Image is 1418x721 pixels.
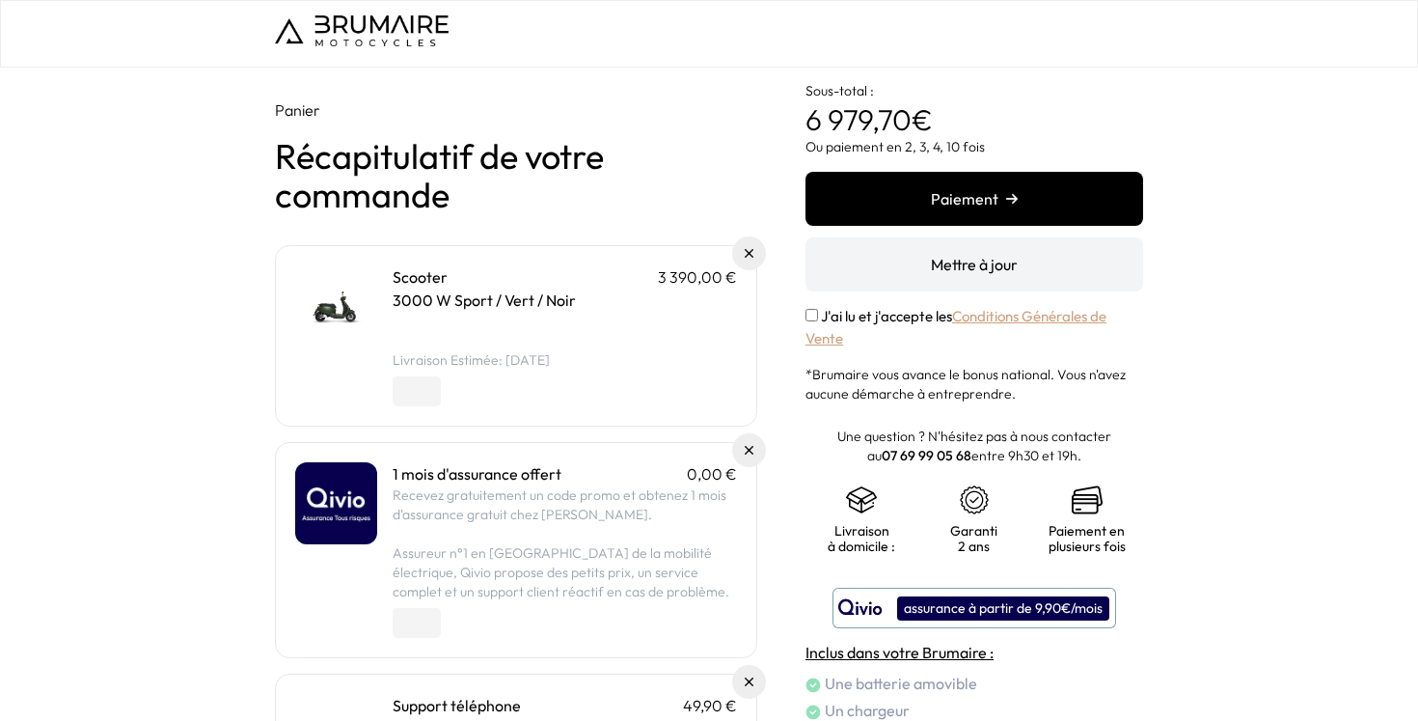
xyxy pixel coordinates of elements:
img: Scooter - 3000 W Sport / Vert / Noir [295,265,377,347]
a: 07 69 99 05 68 [882,447,971,464]
button: Mettre à jour [805,237,1143,291]
img: Supprimer du panier [745,678,753,686]
p: Panier [275,98,757,122]
label: J'ai lu et j'accepte les [805,307,1106,347]
h1: Récapitulatif de votre commande [275,137,757,214]
p: 0,00 € [687,462,737,485]
span: Sous-total : [805,82,874,99]
img: Logo de Brumaire [275,15,449,46]
img: 1 mois d'assurance offert [295,462,377,544]
button: assurance à partir de 9,90€/mois [832,588,1116,628]
img: logo qivio [838,596,883,620]
p: Garanti 2 ans [938,523,1012,554]
a: Support téléphone [393,696,521,715]
li: Une batterie amovible [805,672,1143,695]
a: Conditions Générales de Vente [805,307,1106,347]
button: Paiement [805,172,1143,226]
p: € [805,68,1143,137]
img: check.png [805,678,821,693]
p: 3000 W Sport / Vert / Noir [393,289,737,312]
span: 6 979,70 [805,101,912,138]
p: Livraison à domicile : [825,523,899,554]
div: assurance à partir de 9,90€/mois [897,596,1109,621]
p: Paiement en plusieurs fois [1049,523,1126,554]
a: Scooter [393,267,448,287]
img: Supprimer du panier [745,446,753,455]
p: Une question ? N'hésitez pas à nous contacter au entre 9h30 et 19h. [805,427,1143,465]
p: Recevez gratuitement un code promo et obtenez 1 mois d'assurance gratuit chez [PERSON_NAME]. Assu... [393,485,737,601]
img: Supprimer du panier [745,249,753,258]
img: check.png [805,705,821,720]
img: right-arrow.png [1006,193,1018,205]
p: Ou paiement en 2, 3, 4, 10 fois [805,137,1143,156]
h4: Inclus dans votre Brumaire : [805,641,1143,664]
img: credit-cards.png [1072,485,1103,515]
img: certificat-de-garantie.png [959,485,990,515]
li: Livraison Estimée: [DATE] [393,350,737,370]
img: shipping.png [846,485,877,515]
a: 1 mois d'assurance offert [393,464,561,484]
p: 49,90 € [683,694,737,717]
p: *Brumaire vous avance le bonus national. Vous n'avez aucune démarche à entreprendre. [805,365,1143,403]
p: 3 390,00 € [658,265,737,289]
